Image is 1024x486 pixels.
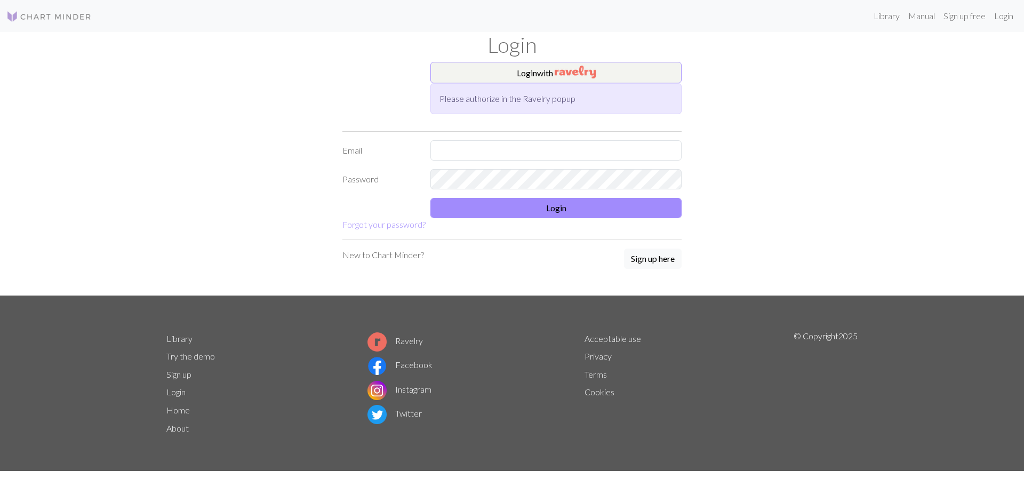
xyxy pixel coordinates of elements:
[166,423,189,433] a: About
[585,351,612,361] a: Privacy
[555,66,596,78] img: Ravelry
[990,5,1018,27] a: Login
[367,356,387,376] img: Facebook logo
[869,5,904,27] a: Library
[904,5,939,27] a: Manual
[166,369,191,379] a: Sign up
[430,83,682,114] div: Please authorize in the Ravelry popup
[367,336,423,346] a: Ravelry
[367,360,433,370] a: Facebook
[342,219,426,229] a: Forgot your password?
[624,249,682,270] a: Sign up here
[342,249,424,261] p: New to Chart Minder?
[367,405,387,424] img: Twitter logo
[166,351,215,361] a: Try the demo
[160,32,864,58] h1: Login
[430,198,682,218] button: Login
[624,249,682,269] button: Sign up here
[336,140,424,161] label: Email
[585,387,614,397] a: Cookies
[166,333,193,344] a: Library
[367,381,387,400] img: Instagram logo
[794,330,858,437] p: © Copyright 2025
[6,10,92,23] img: Logo
[585,333,641,344] a: Acceptable use
[585,369,607,379] a: Terms
[430,62,682,83] button: Loginwith
[336,169,424,189] label: Password
[367,384,431,394] a: Instagram
[166,387,186,397] a: Login
[367,332,387,352] img: Ravelry logo
[166,405,190,415] a: Home
[367,408,422,418] a: Twitter
[939,5,990,27] a: Sign up free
